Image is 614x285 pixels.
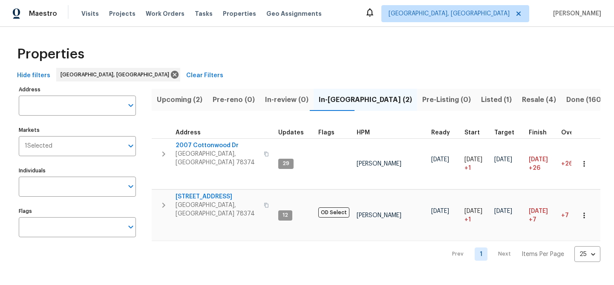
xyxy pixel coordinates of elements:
span: 1 Selected [25,142,52,150]
span: Resale (4) [522,94,556,106]
div: Earliest renovation start date (first business day after COE or Checkout) [431,130,458,136]
span: Pre-reno (0) [213,94,255,106]
span: [DATE] [431,208,449,214]
span: 29 [279,160,293,167]
div: [GEOGRAPHIC_DATA], [GEOGRAPHIC_DATA] [56,68,180,81]
td: Project started 1 days late [461,190,491,241]
td: 7 day(s) past target finish date [558,190,594,241]
span: +7 [561,212,569,218]
span: Work Orders [146,9,184,18]
button: Hide filters [14,68,54,84]
span: OD Select [318,207,349,218]
button: Open [125,99,137,111]
span: [DATE] [494,157,512,163]
span: Listed (1) [481,94,512,106]
a: Goto page 1 [475,247,487,261]
span: Finish [529,130,547,136]
div: Actual renovation start date [464,130,487,136]
span: [GEOGRAPHIC_DATA], [GEOGRAPHIC_DATA] 78374 [176,201,259,218]
span: + 1 [464,215,471,224]
label: Markets [19,128,136,133]
span: Properties [17,50,84,58]
span: [PERSON_NAME] [357,212,401,218]
td: Scheduled to finish 26 day(s) late [525,138,558,189]
span: [GEOGRAPHIC_DATA], [GEOGRAPHIC_DATA] [389,9,510,18]
span: [STREET_ADDRESS] [176,192,259,201]
td: Scheduled to finish 7 day(s) late [525,190,558,241]
span: Tasks [195,11,213,17]
span: [PERSON_NAME] [550,9,601,18]
label: Address [19,87,136,92]
button: Open [125,180,137,192]
span: Ready [431,130,450,136]
span: Updates [278,130,304,136]
span: In-review (0) [265,94,308,106]
span: Done (160) [566,94,604,106]
span: [DATE] [494,208,512,214]
span: [PERSON_NAME] [357,161,401,167]
span: Maestro [29,9,57,18]
span: + 1 [464,164,471,172]
span: Target [494,130,514,136]
span: Geo Assignments [266,9,322,18]
span: HPM [357,130,370,136]
span: [DATE] [464,157,482,163]
span: +7 [529,215,536,224]
span: Properties [223,9,256,18]
span: Hide filters [17,70,50,81]
span: [GEOGRAPHIC_DATA], [GEOGRAPHIC_DATA] [61,70,173,79]
div: Days past target finish date [561,130,591,136]
span: [DATE] [431,157,449,163]
span: Pre-Listing (0) [422,94,471,106]
span: Address [176,130,201,136]
span: In-[GEOGRAPHIC_DATA] (2) [319,94,412,106]
span: +26 [561,161,573,167]
span: Visits [81,9,99,18]
button: Open [125,221,137,233]
nav: Pagination Navigation [444,246,600,262]
div: Target renovation project end date [494,130,522,136]
label: Individuals [19,168,136,173]
div: Projected renovation finish date [529,130,554,136]
td: Project started 1 days late [461,138,491,189]
span: Upcoming (2) [157,94,202,106]
button: Clear Filters [183,68,227,84]
span: Overall [561,130,583,136]
div: 25 [574,243,600,265]
p: Items Per Page [522,250,564,259]
span: [DATE] [529,157,548,163]
td: 26 day(s) past target finish date [558,138,594,189]
span: Flags [318,130,334,136]
span: +26 [529,164,540,172]
button: Open [125,140,137,152]
span: Projects [109,9,135,18]
span: [DATE] [464,208,482,214]
span: Clear Filters [186,70,223,81]
label: Flags [19,209,136,214]
span: 2007 Cottonwood Dr [176,141,259,150]
span: [GEOGRAPHIC_DATA], [GEOGRAPHIC_DATA] 78374 [176,150,259,167]
span: [DATE] [529,208,548,214]
span: 12 [279,212,291,219]
span: Start [464,130,480,136]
